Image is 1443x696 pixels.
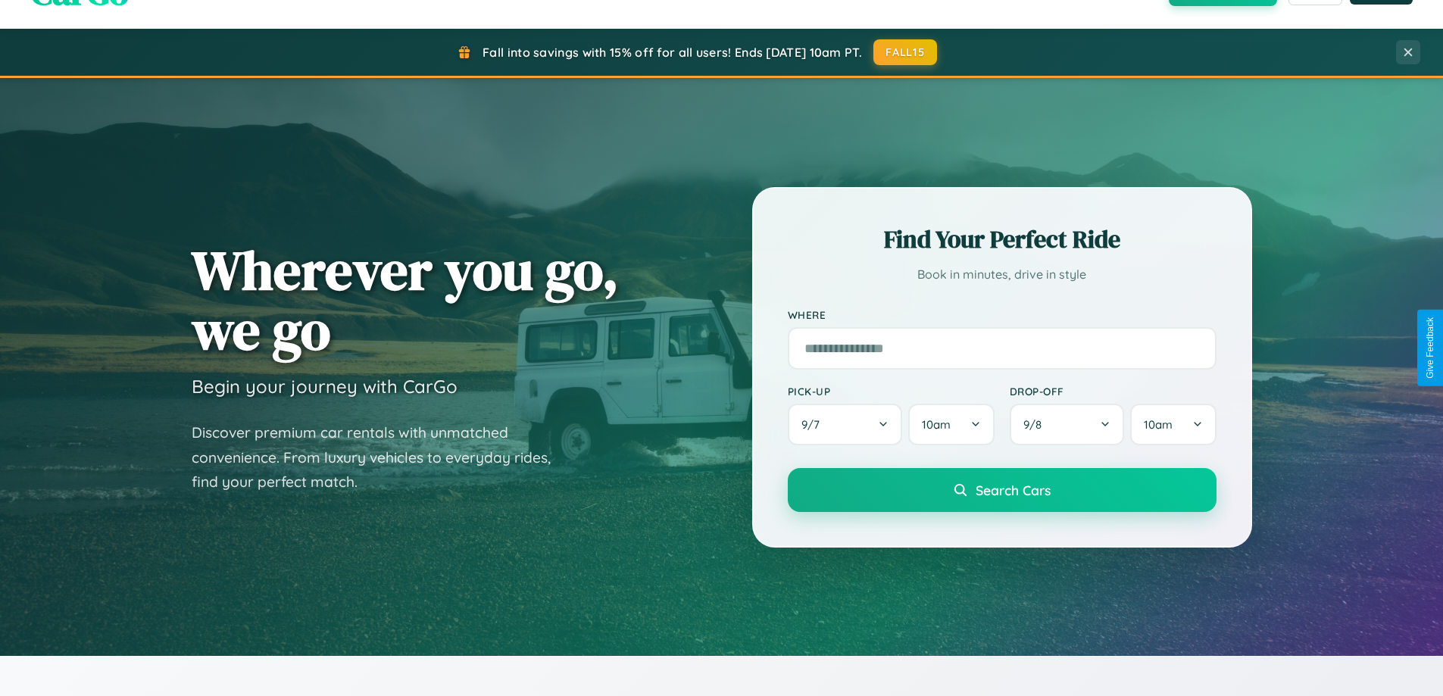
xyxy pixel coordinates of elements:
span: 9 / 8 [1023,417,1049,432]
label: Where [788,308,1217,321]
span: Search Cars [976,482,1051,498]
button: 9/8 [1010,404,1125,445]
p: Book in minutes, drive in style [788,264,1217,286]
span: 9 / 7 [801,417,827,432]
span: 10am [1144,417,1173,432]
button: 10am [908,404,994,445]
h3: Begin your journey with CarGo [192,375,458,398]
h2: Find Your Perfect Ride [788,223,1217,256]
div: Give Feedback [1425,317,1435,379]
button: 9/7 [788,404,903,445]
button: 10am [1130,404,1216,445]
span: 10am [922,417,951,432]
button: Search Cars [788,468,1217,512]
button: FALL15 [873,39,937,65]
span: Fall into savings with 15% off for all users! Ends [DATE] 10am PT. [483,45,862,60]
label: Drop-off [1010,385,1217,398]
p: Discover premium car rentals with unmatched convenience. From luxury vehicles to everyday rides, ... [192,420,570,495]
label: Pick-up [788,385,995,398]
h1: Wherever you go, we go [192,240,619,360]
